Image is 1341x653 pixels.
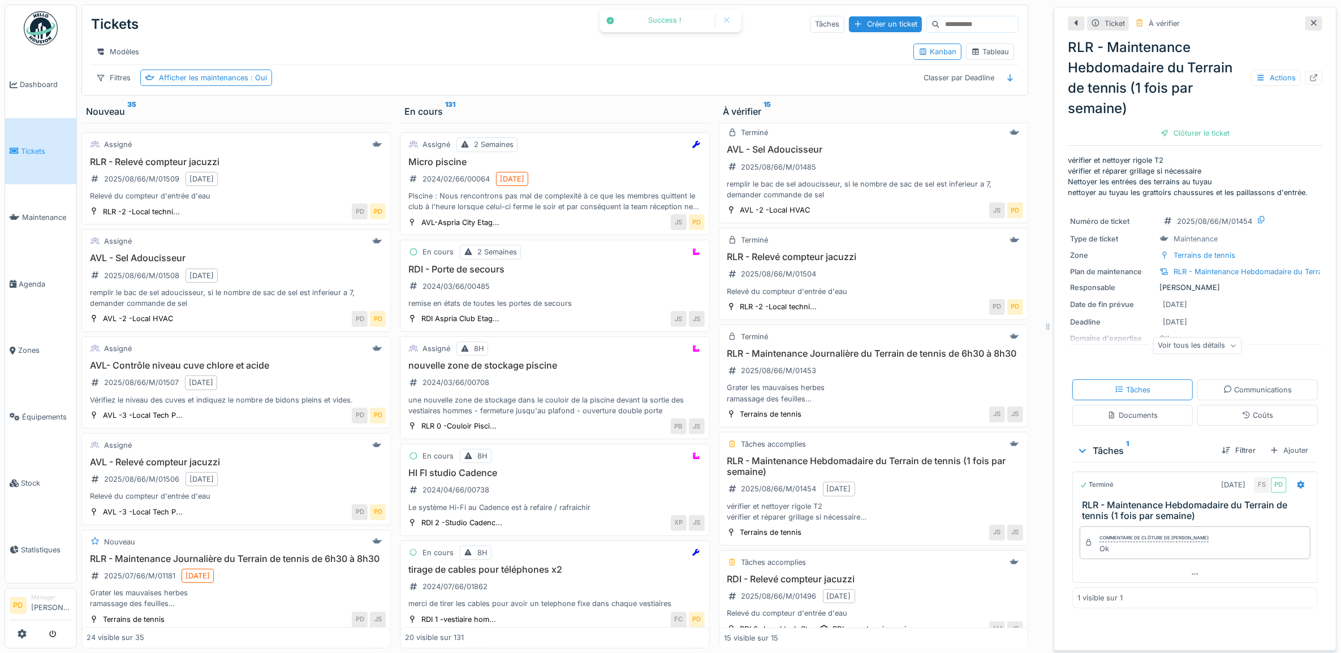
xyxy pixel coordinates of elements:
[405,360,704,371] h3: nouvelle zone de stockage piscine
[352,612,368,628] div: PD
[1007,202,1023,218] div: PD
[22,212,72,223] span: Maintenance
[723,105,1024,118] div: À vérifier
[22,412,72,422] span: Équipements
[20,79,72,90] span: Dashboard
[1099,543,1209,554] div: Ok
[1221,479,1245,490] div: [DATE]
[989,299,1005,315] div: PD
[1007,525,1023,540] div: JS
[1007,406,1023,422] div: JS
[671,418,687,434] div: PB
[810,16,844,32] div: Tâches
[104,174,179,184] div: 2025/08/66/M/01509
[18,345,72,356] span: Zones
[740,409,802,420] div: Terrains de tennis
[740,205,810,215] div: AVL -2 -Local HVAC
[104,474,179,485] div: 2025/08/66/M/01506
[87,157,386,167] h3: RLR - Relevé compteur jacuzzi
[103,410,183,421] div: AVL -3 -Local Tech P...
[741,331,769,342] div: Terminé
[31,593,72,602] div: Manager
[1242,410,1274,421] div: Coûts
[833,624,907,634] div: RDI-compteur jacuzzi
[91,44,144,60] div: Modèles
[919,70,999,86] div: Classer par Deadline
[740,527,802,538] div: Terrains de tennis
[741,365,817,376] div: 2025/08/66/M/01453
[5,384,76,451] a: Équipements
[352,204,368,219] div: PD
[849,16,922,32] div: Créer un ticket
[1223,384,1292,395] div: Communications
[1070,282,1155,293] div: Responsable
[724,633,778,643] div: 15 visible sur 15
[1007,299,1023,315] div: PD
[1177,216,1252,227] div: 2025/08/66/M/01454
[422,343,450,354] div: Assigné
[248,73,267,82] span: : Oui
[5,118,76,185] a: Tickets
[127,105,136,118] sup: 35
[24,11,58,45] img: Badge_color-CXgf-gQk.svg
[741,439,807,449] div: Tâches accomplies
[405,468,704,478] h3: HI FI studio Cadence
[620,16,709,25] div: Success !
[1070,233,1155,244] div: Type de ticket
[1153,338,1242,354] div: Voir tous les détails
[10,597,27,614] li: PD
[159,72,267,83] div: Afficher les maintenances
[500,174,524,184] div: [DATE]
[971,46,1009,57] div: Tableau
[405,264,704,275] h3: RDI - Porte de secours
[405,598,704,609] div: merci de tirer les cables pour avoir un telephone fixe dans chaque vestiaires
[1070,317,1155,327] div: Deadline
[1070,266,1155,277] div: Plan de maintenance
[1156,126,1235,141] div: Clôturer le ticket
[989,406,1005,422] div: JS
[405,157,704,167] h3: Micro piscine
[352,311,368,327] div: PD
[21,478,72,488] span: Stock
[671,311,687,327] div: JS
[5,317,76,384] a: Zones
[671,612,687,628] div: FC
[31,593,72,617] li: [PERSON_NAME]
[104,570,175,581] div: 2025/07/66/M/01181
[370,204,386,219] div: PD
[1080,480,1114,490] div: Terminé
[477,247,517,257] div: 2 Semaines
[87,360,386,371] h3: AVL- Contrôle niveau cuve chlore et acide
[103,313,173,324] div: AVL -2 -Local HVAC
[405,564,704,575] h3: tirage de cables pour téléphones x2
[352,408,368,423] div: PD
[724,574,1023,585] h3: RDI - Relevé compteur jacuzzi
[421,313,499,324] div: RDI Aspria Club Etag...
[370,408,386,423] div: PD
[1149,18,1180,29] div: À vérifier
[421,421,497,431] div: RLR 0 -Couloir Pisci...
[741,162,817,172] div: 2025/08/66/M/01485
[741,483,817,494] div: 2025/08/66/M/01454
[1107,410,1158,421] div: Documents
[104,537,135,547] div: Nouveau
[104,440,132,451] div: Assigné
[19,279,72,289] span: Agenda
[103,206,180,217] div: RLR -2 -Local techni...
[91,70,136,86] div: Filtres
[422,377,489,388] div: 2024/03/66/00708
[5,51,76,118] a: Dashboard
[189,377,213,388] div: [DATE]
[1217,443,1260,458] div: Filtrer
[689,612,705,628] div: PD
[724,286,1023,297] div: Relevé du compteur d'entrée d'eau
[87,553,386,564] h3: RLR - Maintenance Journalière du Terrain de tennis de 6h30 à 8h30
[827,591,851,602] div: [DATE]
[421,517,502,528] div: RDI 2 -Studio Cadenc...
[91,10,139,39] div: Tickets
[370,311,386,327] div: PD
[1070,282,1320,293] div: [PERSON_NAME]
[405,502,704,513] div: Le système Hi-Fi au Cadence est à refaire / rafraichir
[1271,477,1287,493] div: PD
[724,501,1023,522] div: vérifier et nettoyer rigole T2 vérifier et réparer grillage si nécessaire Nettoyer les entrées de...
